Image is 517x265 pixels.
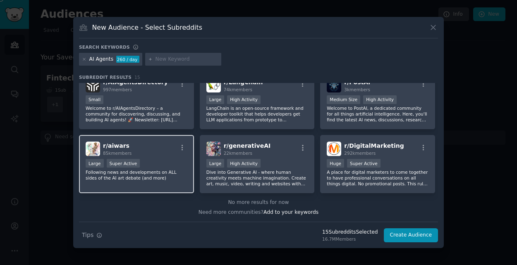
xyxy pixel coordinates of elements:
[327,169,428,187] p: A place for digital marketers to come together to have professional conversations on all things d...
[116,56,139,63] div: 260 / day
[263,209,318,215] span: Add to your keywords
[344,87,370,92] span: 3k members
[86,169,187,181] p: Following news and developments on ALL sides of the AI art debate (and more)
[79,228,105,242] button: Tips
[206,95,225,104] div: Large
[206,159,225,168] div: Large
[82,231,93,239] span: Tips
[86,105,187,123] p: Welcome to r/AIAgentsDirectory – a community for discovering, discussing, and building AI agents!...
[206,169,308,187] p: Dive into Generative AI - where human creativity meets machine imagination. Create art, music, vi...
[206,105,308,123] p: LangChain is an open-source framework and developer toolkit that helps developers get LLM applica...
[347,159,381,168] div: Super Active
[206,142,221,156] img: generativeAI
[224,151,252,156] span: 22k members
[384,228,438,242] button: Create Audience
[79,44,130,50] h3: Search keywords
[327,105,428,123] p: Welcome to PostAI, a dedicated community for all things artificial intelligence. Here, you'll fin...
[327,142,341,156] img: DigitalMarketing
[322,229,378,236] div: 15 Subreddit s Selected
[79,206,438,216] div: Need more communities?
[79,74,132,80] span: Subreddit Results
[103,151,132,156] span: 85k members
[227,159,261,168] div: High Activity
[103,142,129,149] span: r/ aiwars
[224,87,252,92] span: 74k members
[206,78,221,92] img: LangChain
[327,95,360,104] div: Medium Size
[344,142,404,149] span: r/ DigitalMarketing
[86,142,100,156] img: aiwars
[327,78,341,92] img: PostAI
[107,159,140,168] div: Super Active
[79,199,438,206] div: No more results for now
[327,159,344,168] div: Huge
[92,23,202,32] h3: New Audience - Select Subreddits
[86,95,103,104] div: Small
[322,236,378,242] div: 16.7M Members
[227,95,261,104] div: High Activity
[86,159,104,168] div: Large
[224,142,271,149] span: r/ generativeAI
[156,56,218,63] input: New Keyword
[103,87,132,92] span: 997 members
[86,78,100,92] img: AIAgentsDirectory
[89,56,114,63] div: AI Agents
[344,151,376,156] span: 292k members
[134,75,140,80] span: 15
[363,95,397,104] div: High Activity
